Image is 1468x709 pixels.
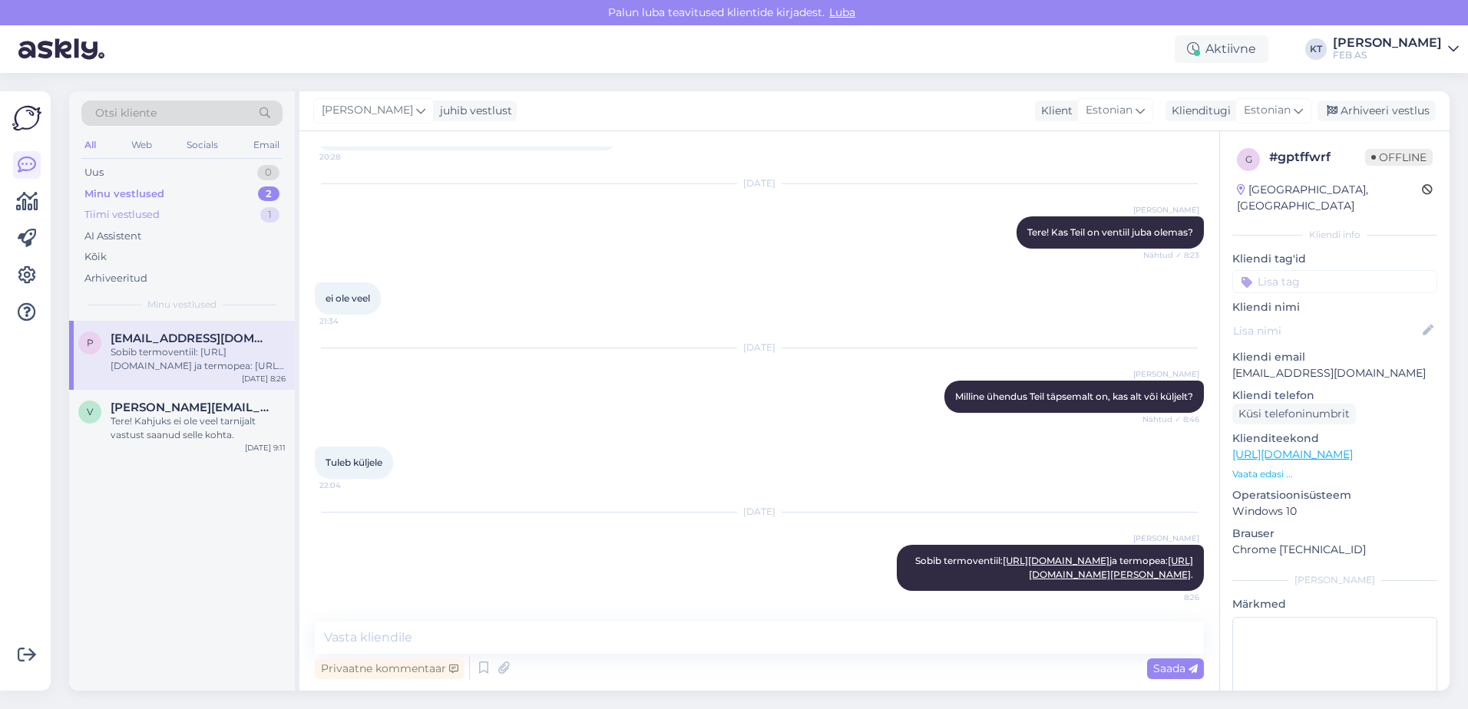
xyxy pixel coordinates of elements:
[1142,414,1199,425] span: Nähtud ✓ 8:46
[1232,251,1437,267] p: Kliendi tag'id
[1232,365,1437,381] p: [EMAIL_ADDRESS][DOMAIN_NAME]
[1153,661,1198,675] span: Saada
[1003,555,1109,566] a: [URL][DOMAIN_NAME]
[1269,148,1365,167] div: # gptffwrf
[111,414,286,442] div: Tere! Kahjuks ei ole veel tarnijalt vastust saanud selle kohta.
[825,5,860,19] span: Luba
[1232,430,1437,447] p: Klienditeekond
[250,135,283,155] div: Email
[915,555,1193,580] span: Sobib termoventiil: ja termopea: .
[242,373,286,384] div: [DATE] 8:26
[1086,102,1132,119] span: Estonian
[1232,503,1437,519] p: Windows 10
[1232,542,1437,558] p: Chrome [TECHNICAL_ID]
[183,135,221,155] div: Socials
[434,103,512,119] div: juhib vestlust
[315,176,1204,190] div: [DATE]
[84,271,147,286] div: Arhiveeritud
[95,105,157,121] span: Otsi kliente
[260,207,279,223] div: 1
[1232,349,1437,365] p: Kliendi email
[319,151,377,163] span: 20:28
[1318,101,1436,121] div: Arhiveeri vestlus
[1237,182,1422,214] div: [GEOGRAPHIC_DATA], [GEOGRAPHIC_DATA]
[128,135,155,155] div: Web
[315,658,465,679] div: Privaatne kommentaar
[1027,226,1193,238] span: Tere! Kas Teil on ventiil juba olemas?
[1244,102,1291,119] span: Estonian
[1232,387,1437,404] p: Kliendi telefon
[1333,49,1442,61] div: FEB AS
[1232,487,1437,503] p: Operatsioonisüsteem
[326,457,382,468] span: Tuleb küljele
[81,135,99,155] div: All
[1232,467,1437,481] p: Vaata edasi ...
[84,165,104,180] div: Uus
[245,442,286,453] div: [DATE] 9:11
[1232,573,1437,587] div: [PERSON_NAME]
[1232,299,1437,315] p: Kliendi nimi
[1035,103,1073,119] div: Klient
[319,315,377,327] span: 21:34
[1232,447,1353,461] a: [URL][DOMAIN_NAME]
[1232,596,1437,612] p: Märkmed
[1245,153,1252,165] span: g
[1133,368,1199,380] span: [PERSON_NAME]
[1232,228,1437,242] div: Kliendi info
[1142,249,1199,261] span: Nähtud ✓ 8:23
[84,186,164,202] div: Minu vestlused
[147,298,217,312] span: Minu vestlused
[322,102,413,119] span: [PERSON_NAME]
[326,292,370,304] span: ei ole veel
[111,345,286,373] div: Sobib termoventiil: [URL][DOMAIN_NAME] ja termopea: [URL][DOMAIN_NAME][PERSON_NAME] .
[87,406,93,417] span: v
[1165,103,1231,119] div: Klienditugi
[1365,149,1433,166] span: Offline
[1333,37,1459,61] a: [PERSON_NAME]FEB AS
[1133,204,1199,216] span: [PERSON_NAME]
[84,229,141,244] div: AI Assistent
[12,104,41,133] img: Askly Logo
[111,331,270,345] span: pia.varik@outlook.com
[84,249,107,265] div: Kõik
[315,505,1204,519] div: [DATE]
[87,337,94,348] span: p
[1232,270,1437,293] input: Lisa tag
[1305,38,1327,60] div: KT
[1133,533,1199,544] span: [PERSON_NAME]
[1232,526,1437,542] p: Brauser
[1333,37,1442,49] div: [PERSON_NAME]
[1233,322,1420,339] input: Lisa nimi
[1142,592,1199,603] span: 8:26
[319,480,377,491] span: 22:04
[84,207,160,223] div: Tiimi vestlused
[1232,404,1356,424] div: Küsi telefoninumbrit
[315,341,1204,354] div: [DATE]
[1175,35,1268,63] div: Aktiivne
[111,401,270,414] span: viktor@huum.eu
[258,186,279,202] div: 2
[955,391,1193,402] span: Milline ühendus Teil täpsemalt on, kas alt või küljelt?
[257,165,279,180] div: 0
